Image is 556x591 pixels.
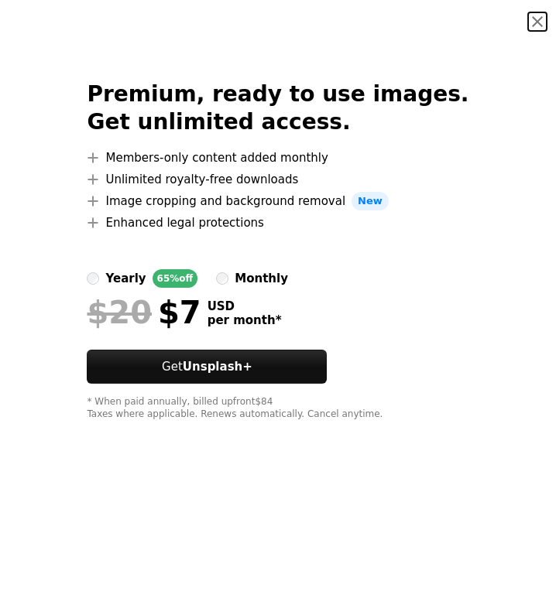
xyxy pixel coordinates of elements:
strong: Unsplash+ [183,360,252,374]
li: Unlimited royalty-free downloads [87,170,468,189]
div: monthly [235,269,288,288]
span: $20 [87,294,152,331]
div: $7 [87,294,201,331]
li: Image cropping and background removal [87,192,468,210]
span: per month * [208,313,282,327]
span: New [352,192,389,210]
div: yearly [105,269,146,288]
li: Members-only content added monthly [87,149,468,167]
span: USD [208,299,282,313]
li: Enhanced legal protections [87,214,468,232]
input: yearly65%off [87,272,99,285]
input: monthly [216,272,228,285]
div: 65% off [153,269,198,288]
h2: Premium, ready to use images. Get unlimited access. [87,80,468,136]
button: GetUnsplash+ [87,350,327,384]
div: * When paid annually, billed upfront $84 Taxes where applicable. Renews automatically. Cancel any... [87,396,468,421]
